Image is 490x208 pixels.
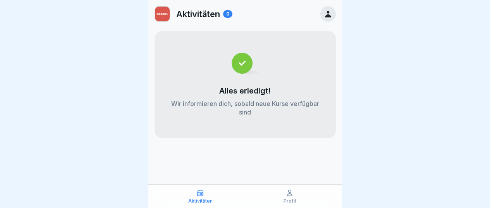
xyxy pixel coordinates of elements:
p: Alles erledigt! [219,86,271,95]
img: hrdyj4tscali0st5u12judfl.png [155,7,170,21]
p: Aktivitäten [188,198,213,204]
p: Aktivitäten [176,9,220,19]
div: 0 [223,10,232,18]
img: completed.svg [232,53,258,74]
p: Profil [284,198,296,204]
p: Wir informieren dich, sobald neue Kurse verfügbar sind [170,99,320,116]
